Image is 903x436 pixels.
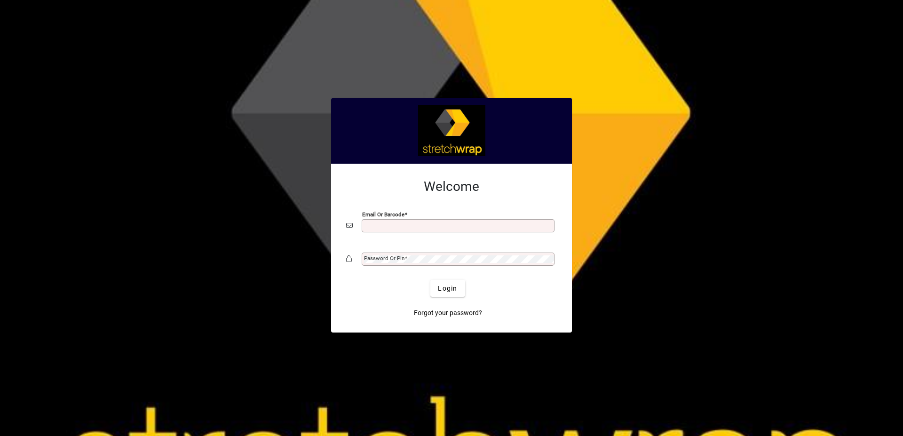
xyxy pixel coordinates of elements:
mat-label: Password or Pin [364,255,404,262]
a: Forgot your password? [410,304,486,321]
span: Login [438,284,457,293]
span: Forgot your password? [414,308,482,318]
mat-label: Email or Barcode [362,211,404,218]
h2: Welcome [346,179,557,195]
button: Login [430,280,465,297]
